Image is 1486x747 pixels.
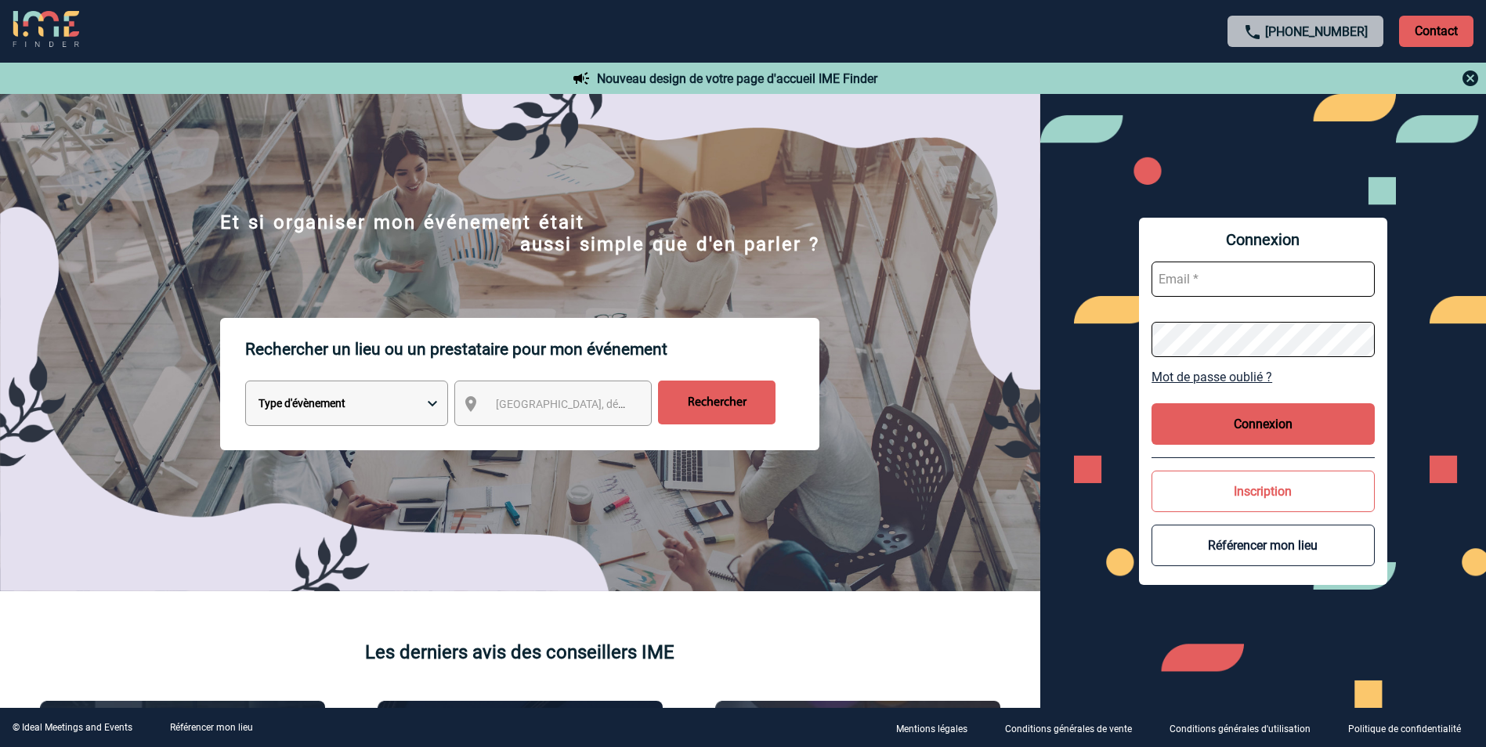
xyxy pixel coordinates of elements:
a: [PHONE_NUMBER] [1265,24,1368,39]
p: Conditions générales de vente [1005,724,1132,734]
a: Mentions légales [884,720,992,735]
p: Politique de confidentialité [1348,724,1461,734]
img: call-24-px.png [1243,23,1262,41]
button: Inscription [1152,471,1375,512]
div: © Ideal Meetings and Events [13,722,132,733]
a: Conditions générales de vente [992,720,1157,735]
p: Contact [1399,16,1473,47]
input: Rechercher [658,381,776,424]
a: Politique de confidentialité [1336,720,1486,735]
button: Référencer mon lieu [1152,525,1375,566]
a: Mot de passe oublié ? [1152,370,1375,384]
p: Rechercher un lieu ou un prestataire pour mon événement [245,318,819,381]
p: Conditions générales d'utilisation [1170,724,1311,734]
a: Référencer mon lieu [170,722,253,733]
a: Conditions générales d'utilisation [1157,720,1336,735]
input: Email * [1152,262,1375,297]
button: Connexion [1152,403,1375,445]
span: [GEOGRAPHIC_DATA], département, région... [496,398,714,410]
span: Connexion [1152,230,1375,249]
p: Mentions légales [896,724,967,734]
